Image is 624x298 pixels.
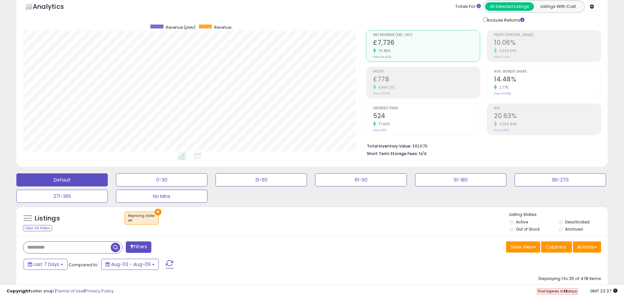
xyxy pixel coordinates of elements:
[455,4,481,10] div: Totals For
[373,128,386,132] small: Prev: 295
[85,288,114,294] a: Privacy Policy
[373,76,480,84] h2: £778
[494,55,510,59] small: Prev: 0.43%
[494,92,511,96] small: Prev: 14.09%
[516,219,528,225] label: Active
[166,25,196,30] span: Revenue (prev)
[373,107,480,110] span: Ordered Items
[376,85,395,90] small: 3998.21%
[7,288,114,294] div: seller snap | |
[116,173,207,186] button: 0-30
[373,33,480,37] span: Net Revenue (Exc. VAT)
[373,70,480,74] span: Profit
[376,48,390,53] small: 75.45%
[68,262,99,268] span: Compared to:
[373,112,480,121] h2: 524
[509,212,608,218] p: Listing States:
[315,173,407,186] button: 61-90
[539,276,601,282] div: Displaying 1 to 25 of 478 items
[497,85,509,90] small: 2.77%
[494,70,601,74] span: Avg. Buybox Share
[367,142,596,149] li: £61,670
[214,25,231,30] span: Revenue
[494,76,601,84] h2: 14.48%
[506,241,540,253] button: Save View
[367,143,411,149] b: Total Inventory Value:
[515,173,606,186] button: 181-270
[494,107,601,110] span: ROI
[56,288,84,294] a: Terms of Use
[33,2,77,13] h5: Analytics
[563,289,568,294] b: 13
[367,151,418,156] b: Short Term Storage Fees:
[494,112,601,121] h2: 20.63%
[216,173,307,186] button: 31-60
[565,219,590,225] label: Deactivated
[101,259,159,270] button: Aug-03 - Aug-09
[565,226,583,232] label: Archived
[126,241,151,253] button: Filters
[16,190,108,203] button: 271-365
[373,55,391,59] small: Prev: £4,409
[128,218,155,223] div: on
[497,122,517,127] small: 2298.84%
[538,289,577,294] span: Trial Expires in days
[516,226,540,232] label: Out of Stock
[534,2,582,11] button: Listings With Cost
[590,288,617,294] span: 2025-08-17 23:37 GMT
[128,213,155,223] span: Repricing state :
[373,39,480,48] h2: £7,736
[35,214,60,223] h5: Listings
[111,261,151,268] span: Aug-03 - Aug-09
[494,39,601,48] h2: 10.06%
[155,209,161,216] button: ×
[494,33,601,37] span: Profit [PERSON_NAME]
[419,150,427,157] span: N/A
[23,225,52,231] div: Clear All Filters
[497,48,517,53] small: 2239.53%
[24,259,67,270] button: Last 7 Days
[33,261,59,268] span: Last 7 Days
[376,122,390,127] small: 77.63%
[7,288,30,294] strong: Copyright
[373,92,390,96] small: Prev: £18.99
[573,241,601,253] button: Actions
[478,16,532,24] div: Include Returns
[541,241,572,253] button: Columns
[16,173,108,186] button: Default
[415,173,506,186] button: 91-180
[494,128,509,132] small: Prev: 0.86%
[485,2,534,11] button: All Selected Listings
[545,244,566,250] span: Columns
[116,190,207,203] button: No Mins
